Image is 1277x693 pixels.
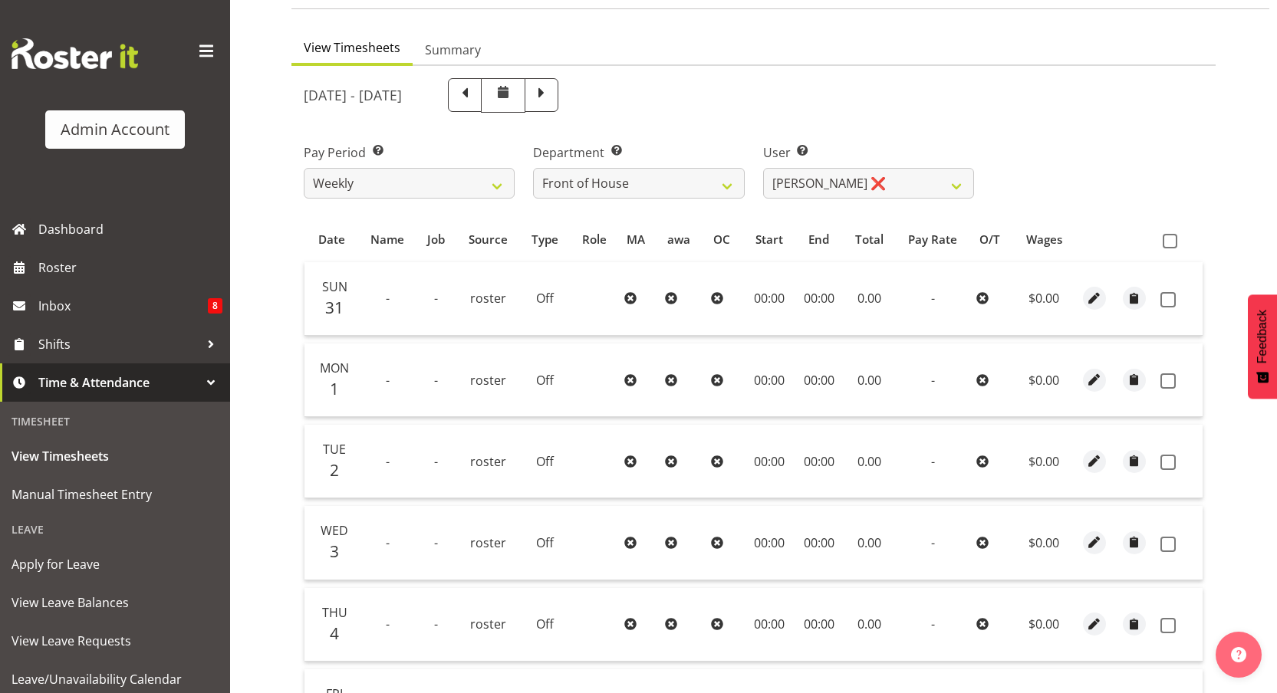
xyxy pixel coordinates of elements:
[1248,294,1277,399] button: Feedback - Show survey
[12,38,138,69] img: Rosterit website logo
[38,333,199,356] span: Shifts
[4,583,226,622] a: View Leave Balances
[743,588,795,662] td: 00:00
[323,441,346,458] span: Tue
[1022,231,1065,248] div: Wages
[386,290,390,307] span: -
[4,475,226,514] a: Manual Timesheet Entry
[434,534,438,551] span: -
[931,372,935,389] span: -
[470,372,506,389] span: roster
[931,616,935,632] span: -
[470,616,506,632] span: roster
[330,459,339,481] span: 2
[12,591,219,614] span: View Leave Balances
[803,231,834,248] div: End
[38,218,222,241] span: Dashboard
[61,118,169,141] div: Admin Account
[795,343,843,417] td: 00:00
[386,616,390,632] span: -
[38,256,222,279] span: Roster
[465,231,512,248] div: Source
[322,278,347,295] span: Sun
[434,372,438,389] span: -
[520,343,570,417] td: Off
[313,231,349,248] div: Date
[386,453,390,470] span: -
[304,143,515,162] label: Pay Period
[579,231,609,248] div: Role
[304,38,400,57] span: View Timesheets
[38,294,208,317] span: Inbox
[743,425,795,498] td: 00:00
[931,290,935,307] span: -
[208,298,222,314] span: 8
[367,231,408,248] div: Name
[520,588,570,662] td: Off
[304,87,402,103] h5: [DATE] - [DATE]
[520,262,570,336] td: Off
[434,453,438,470] span: -
[795,588,843,662] td: 00:00
[425,41,481,59] span: Summary
[713,231,735,248] div: OC
[931,534,935,551] span: -
[1014,262,1075,336] td: $0.00
[4,437,226,475] a: View Timesheets
[321,522,348,539] span: Wed
[4,622,226,660] a: View Leave Requests
[931,453,935,470] span: -
[425,231,447,248] div: Job
[1014,425,1075,498] td: $0.00
[330,378,339,399] span: 1
[843,506,895,580] td: 0.00
[795,425,843,498] td: 00:00
[743,343,795,417] td: 00:00
[1014,343,1075,417] td: $0.00
[470,453,506,470] span: roster
[795,262,843,336] td: 00:00
[520,425,570,498] td: Off
[330,622,339,644] span: 4
[470,290,506,307] span: roster
[520,506,570,580] td: Off
[1014,588,1075,662] td: $0.00
[667,231,696,248] div: awa
[752,231,786,248] div: Start
[12,629,219,652] span: View Leave Requests
[529,231,562,248] div: Type
[795,506,843,580] td: 00:00
[743,262,795,336] td: 00:00
[12,483,219,506] span: Manual Timesheet Entry
[386,372,390,389] span: -
[843,262,895,336] td: 0.00
[320,360,349,376] span: Mon
[4,545,226,583] a: Apply for Leave
[1231,647,1246,662] img: help-xxl-2.png
[434,290,438,307] span: -
[843,588,895,662] td: 0.00
[763,143,974,162] label: User
[434,616,438,632] span: -
[4,406,226,437] div: Timesheet
[12,445,219,468] span: View Timesheets
[386,534,390,551] span: -
[322,604,347,621] span: Thu
[470,534,506,551] span: roster
[12,553,219,576] span: Apply for Leave
[325,297,344,318] span: 31
[903,231,962,248] div: Pay Rate
[4,514,226,545] div: Leave
[843,425,895,498] td: 0.00
[533,143,744,162] label: Department
[843,343,895,417] td: 0.00
[38,371,199,394] span: Time & Attendance
[1256,310,1269,363] span: Feedback
[743,506,795,580] td: 00:00
[12,668,219,691] span: Leave/Unavailability Calendar
[330,540,339,562] span: 3
[852,231,887,248] div: Total
[627,231,650,248] div: MA
[979,231,1005,248] div: O/T
[1014,506,1075,580] td: $0.00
